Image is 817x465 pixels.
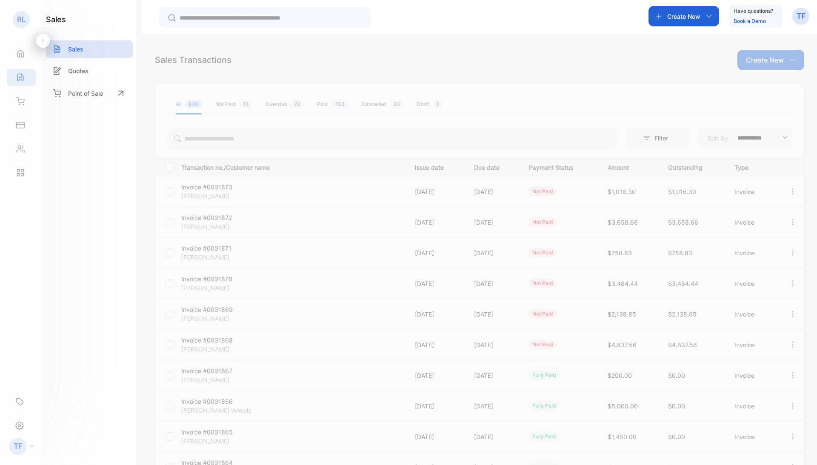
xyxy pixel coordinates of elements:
p: [DATE] [415,248,457,257]
p: Quotes [68,66,89,75]
p: [PERSON_NAME] [181,191,256,200]
p: Invoice [734,279,771,288]
p: [DATE] [474,248,511,257]
p: [PERSON_NAME] [181,253,256,262]
p: Invoice #0001868 [181,336,256,345]
p: [DATE] [415,340,457,349]
p: Invoice #0001873 [181,183,256,191]
div: not paid [529,279,557,288]
span: $3,484.44 [668,280,698,287]
p: Sort by [708,134,728,143]
p: [DATE] [415,310,457,319]
div: not paid [529,340,557,349]
div: not paid [529,217,557,227]
span: 22 [291,100,303,108]
span: $0.00 [668,402,685,410]
h1: sales [46,14,66,25]
p: [PERSON_NAME] [181,345,256,354]
div: not paid [529,187,557,196]
span: 39 [390,100,403,108]
a: Quotes [46,62,133,80]
span: $0.00 [668,433,685,440]
p: [PERSON_NAME] [181,375,256,384]
span: $1,450.00 [608,433,637,440]
p: [DATE] [474,340,511,349]
span: $4,837.56 [608,341,637,348]
p: [DATE] [474,279,511,288]
span: $0.00 [668,372,685,379]
p: Invoice #0001871 [181,244,256,253]
span: 0 [433,100,443,108]
div: Draft [417,100,443,108]
button: Create New [648,6,719,26]
span: $3,658.66 [608,219,638,226]
p: [DATE] [415,371,457,380]
p: Invoice #0001866 [181,397,256,406]
div: fully paid [529,432,560,441]
p: Invoice #0001872 [181,213,256,222]
span: 13 [240,100,252,108]
p: [DATE] [474,187,511,196]
p: Invoice [734,248,771,257]
p: Invoice [734,187,771,196]
button: Create New [737,50,804,70]
p: [DATE] [474,310,511,319]
p: Payment Status [529,161,590,172]
p: TF [797,11,806,22]
span: $4,837.56 [668,341,697,348]
p: Point of Sale [68,89,103,98]
p: [DATE] [415,432,457,441]
p: Create New [746,55,784,65]
span: $1,016.30 [668,188,696,195]
span: $758.83 [668,249,692,257]
p: Sales [68,45,83,54]
p: [DATE] [415,187,457,196]
p: Invoice [734,310,771,319]
p: Type [734,161,771,172]
div: fully paid [529,401,560,411]
p: [DATE] [474,218,511,227]
div: Overdue [266,100,303,108]
p: [DATE] [474,432,511,441]
p: Invoice [734,432,771,441]
p: Invoice [734,371,771,380]
p: [PERSON_NAME] Wheels [181,406,256,415]
p: Amount [608,161,651,172]
p: [DATE] [474,402,511,411]
p: Outstanding [668,161,717,172]
p: [PERSON_NAME] [181,314,256,323]
span: 783 [331,100,348,108]
span: $3,484.44 [608,280,638,287]
p: Issue date [415,161,457,172]
p: Invoice #0001870 [181,274,256,283]
span: $2,138.85 [668,311,697,318]
span: $758.83 [608,249,632,257]
p: Transaction no./Customer name [181,161,404,172]
div: not paid [529,248,557,257]
div: Paid [317,100,348,108]
div: fully paid [529,371,560,380]
div: Cancelled [362,100,403,108]
span: $2,138.85 [608,311,636,318]
a: Sales [46,40,133,58]
a: Book a Demo [734,18,766,24]
p: Invoice #0001867 [181,366,256,375]
div: Sales Transactions [155,54,231,66]
p: Invoice #0001869 [181,305,256,314]
button: TF [792,6,809,26]
span: $1,016.30 [608,188,636,195]
p: Have questions? [734,7,773,15]
a: Point of Sale [46,84,133,103]
p: Invoice [734,402,771,411]
p: [PERSON_NAME] [181,222,256,231]
p: Invoice #0001865 [181,428,256,436]
p: Invoice [734,218,771,227]
div: not paid [529,309,557,319]
p: Create New [667,12,700,21]
p: [DATE] [474,371,511,380]
span: $3,658.66 [668,219,698,226]
button: Sort by [698,128,792,148]
p: [DATE] [415,402,457,411]
span: $200.00 [608,372,632,379]
p: [PERSON_NAME] [181,436,256,445]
